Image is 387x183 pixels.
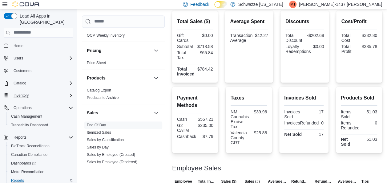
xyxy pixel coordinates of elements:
[231,130,248,145] div: Valencia County GRT
[14,43,23,48] span: Home
[11,161,36,166] span: Dashboards
[9,142,52,150] a: BioTrack Reconciliation
[284,132,302,137] strong: Net Sold
[289,1,296,8] div: Mariah-1437 Marquez
[87,145,109,150] span: Sales by Day
[177,67,195,76] strong: Total Invoiced
[152,47,160,54] button: Pricing
[87,152,135,157] span: Sales by Employee (Created)
[9,151,73,158] span: Canadian Compliance
[9,121,50,129] a: Traceabilty Dashboard
[177,18,213,25] h2: Total Sales ($)
[6,121,76,129] button: Traceabilty Dashboard
[341,120,360,130] div: Items Refunded
[87,110,151,116] button: Sales
[231,109,249,129] div: NM Cannabis Excise Tax
[82,87,165,104] div: Products
[285,44,311,54] div: Loyalty Redemptions
[87,145,109,149] a: Sales by Day
[341,44,358,54] div: Total Profit
[11,152,47,157] span: Canadian Compliance
[14,68,31,73] span: Customers
[11,67,34,75] a: Customers
[250,130,267,135] div: $25.88
[11,92,31,99] button: Inventory
[313,44,324,49] div: $0.00
[9,142,73,150] span: BioTrack Reconciliation
[341,94,377,102] h2: Products Sold
[6,168,76,176] button: Metrc Reconciliation
[341,18,377,25] h2: Cost/Profit
[11,104,73,112] span: Operations
[11,134,29,141] button: Reports
[1,79,76,87] button: Catalog
[11,178,24,183] span: Reports
[305,132,324,137] div: 17
[1,104,76,112] button: Operations
[11,134,73,141] span: Reports
[284,120,319,125] div: InvoicesRefunded
[87,33,125,38] a: OCM Weekly Inventory
[11,92,73,99] span: Inventory
[11,144,50,148] span: BioTrack Reconciliation
[285,18,324,25] h2: Discounts
[360,137,377,142] div: 51.03
[305,109,324,114] div: 17
[11,42,26,50] a: Home
[360,109,377,114] div: 51.03
[9,113,45,120] a: Cash Management
[87,88,111,93] span: Catalog Export
[11,55,26,62] button: Users
[285,1,287,8] p: |
[285,33,304,43] div: Total Discount
[255,33,268,38] div: $42.27
[11,114,42,119] span: Cash Management
[87,160,137,164] a: Sales by Employee (Tendered)
[341,109,358,119] div: Items Sold
[87,75,151,81] button: Products
[196,50,213,55] div: $65.84
[341,33,358,43] div: Total Cost
[9,113,73,120] span: Cash Management
[17,13,73,25] span: Load All Apps in [GEOGRAPHIC_DATA]
[196,123,213,128] div: $235.00
[14,93,29,98] span: Inventory
[321,120,324,125] div: 0
[1,54,76,63] button: Users
[87,110,98,116] h3: Sales
[299,1,382,8] p: [PERSON_NAME]-1437 [PERSON_NAME]
[230,33,252,43] div: Transaction Average
[11,67,73,75] span: Customers
[362,120,377,125] div: 0
[1,133,76,142] button: Reports
[9,121,73,129] span: Traceabilty Dashboard
[14,105,32,110] span: Operations
[290,1,296,8] span: M1
[87,47,151,54] button: Pricing
[9,160,38,167] a: Dashboards
[87,130,111,135] a: Itemized Sales
[152,109,160,116] button: Sales
[238,1,283,8] p: Schwazze [US_STATE]
[177,117,194,122] div: Cash
[87,95,119,100] span: Products to Archive
[11,79,73,87] span: Catalog
[87,123,106,127] a: End Of Day
[14,81,26,86] span: Catalog
[87,88,111,92] a: Catalog Export
[230,18,268,25] h2: Average Spent
[87,47,101,54] h3: Pricing
[196,33,213,38] div: $0.00
[87,137,124,142] span: Sales by Classification
[87,61,106,65] a: Price Sheet
[361,44,377,49] div: $385.78
[177,33,194,43] div: Gift Cards
[11,79,29,87] button: Catalog
[197,67,213,71] div: $784.42
[177,50,194,60] div: Total Tax
[190,1,209,7] span: Feedback
[82,59,165,69] div: Pricing
[87,60,106,65] span: Price Sheet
